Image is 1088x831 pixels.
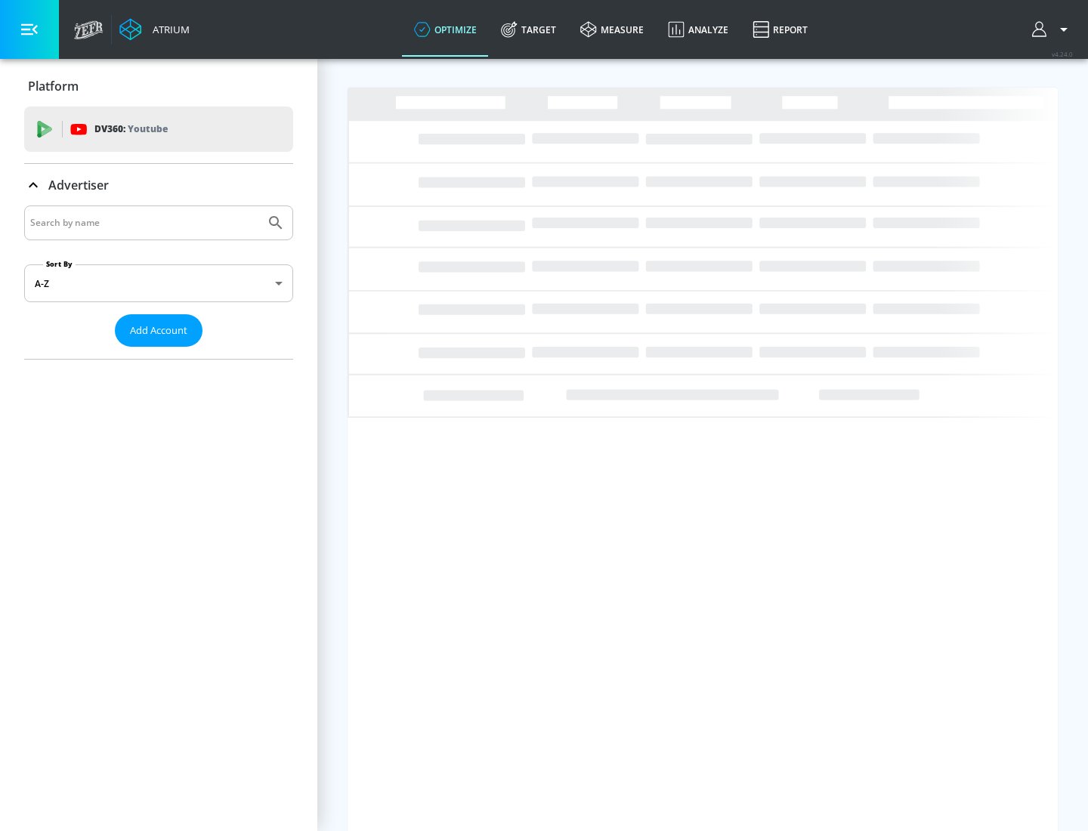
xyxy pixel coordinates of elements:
a: Report [740,2,820,57]
div: DV360: Youtube [24,107,293,152]
div: Advertiser [24,164,293,206]
button: Add Account [115,314,202,347]
div: Advertiser [24,205,293,359]
input: Search by name [30,213,259,233]
div: A-Z [24,264,293,302]
a: Analyze [656,2,740,57]
label: Sort By [43,259,76,269]
div: Atrium [147,23,190,36]
a: Atrium [119,18,190,41]
p: Platform [28,78,79,94]
nav: list of Advertiser [24,347,293,359]
p: Youtube [128,121,168,137]
a: optimize [402,2,489,57]
span: v 4.24.0 [1052,50,1073,58]
span: Add Account [130,322,187,339]
div: Platform [24,65,293,107]
p: DV360: [94,121,168,137]
p: Advertiser [48,177,109,193]
a: Target [489,2,568,57]
a: measure [568,2,656,57]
